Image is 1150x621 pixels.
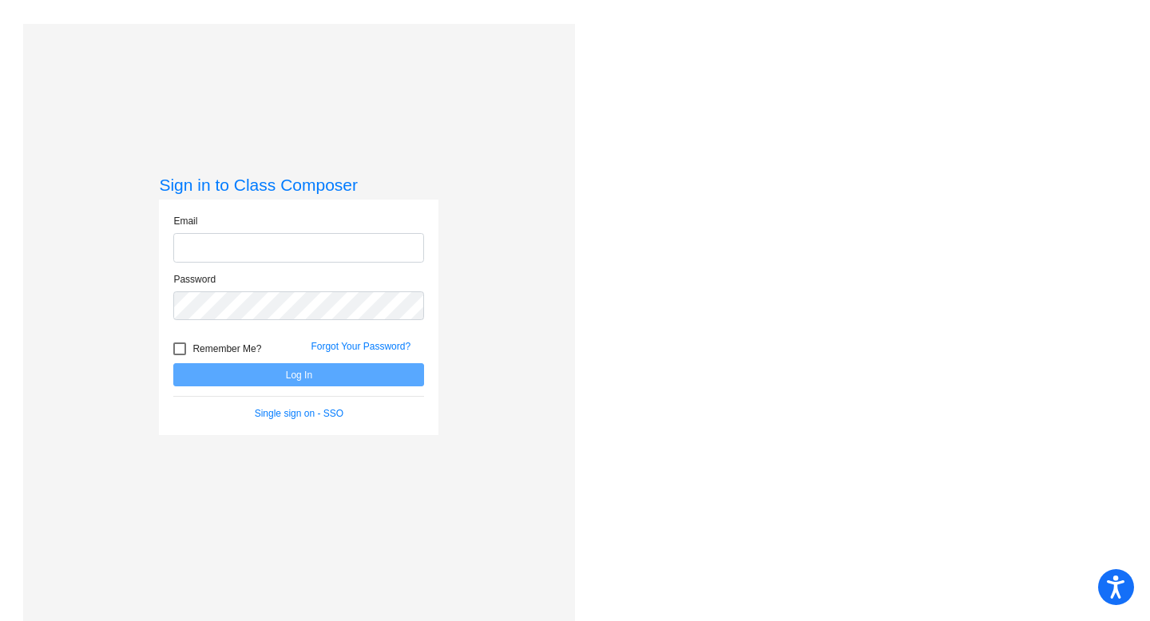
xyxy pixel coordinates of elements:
a: Single sign on - SSO [255,408,343,419]
label: Password [173,272,216,287]
h3: Sign in to Class Composer [159,175,438,195]
span: Remember Me? [192,339,261,358]
button: Log In [173,363,424,386]
label: Email [173,214,197,228]
a: Forgot Your Password? [311,341,410,352]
